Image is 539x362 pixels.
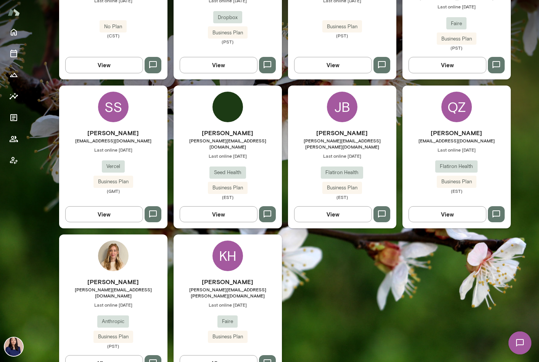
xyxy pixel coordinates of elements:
[174,277,282,286] h6: [PERSON_NAME]
[174,286,282,299] span: [PERSON_NAME][EMAIL_ADDRESS][PERSON_NAME][DOMAIN_NAME]
[174,128,282,137] h6: [PERSON_NAME]
[8,5,20,19] img: Mento
[59,147,167,153] span: Last online [DATE]
[208,333,248,341] span: Business Plan
[102,163,125,170] span: Vercel
[213,14,242,21] span: Dropbox
[441,92,472,122] div: QZ
[59,343,167,349] span: (PST)
[100,23,127,31] span: No Plan
[402,45,511,51] span: (PST)
[321,169,363,176] span: Flatiron Health
[208,29,248,37] span: Business Plan
[212,92,243,122] img: Monica Chin
[208,184,248,192] span: Business Plan
[402,3,511,10] span: Last online [DATE]
[6,110,21,125] button: Documents
[294,206,372,222] button: View
[93,178,133,186] span: Business Plan
[6,153,21,168] button: Client app
[59,128,167,137] h6: [PERSON_NAME]
[97,318,129,325] span: Anthropic
[402,188,511,194] span: (EST)
[174,39,282,45] span: (PST)
[288,194,396,200] span: (EST)
[59,277,167,286] h6: [PERSON_NAME]
[6,67,21,82] button: Growth Plan
[180,206,257,222] button: View
[5,338,23,356] img: Leah Kim
[180,57,257,73] button: View
[322,184,362,192] span: Business Plan
[98,241,129,271] img: Aubrey Morgan
[288,137,396,150] span: [PERSON_NAME][EMAIL_ADDRESS][PERSON_NAME][DOMAIN_NAME]
[212,241,243,271] div: KH
[294,57,372,73] button: View
[402,147,511,153] span: Last online [DATE]
[98,92,129,122] div: SS
[6,89,21,104] button: Insights
[409,57,486,73] button: View
[174,153,282,159] span: Last online [DATE]
[327,92,357,122] div: JB
[174,194,282,200] span: (EST)
[6,131,21,147] button: Members
[59,137,167,144] span: [EMAIL_ADDRESS][DOMAIN_NAME]
[174,302,282,308] span: Last online [DATE]
[59,32,167,39] span: (CST)
[209,169,246,176] span: Seed Health
[174,137,282,150] span: [PERSON_NAME][EMAIL_ADDRESS][DOMAIN_NAME]
[437,178,476,186] span: Business Plan
[6,46,21,61] button: Sessions
[217,318,238,325] span: Faire
[322,23,362,31] span: Business Plan
[6,24,21,40] button: Home
[402,137,511,144] span: [EMAIL_ADDRESS][DOMAIN_NAME]
[402,128,511,137] h6: [PERSON_NAME]
[409,206,486,222] button: View
[288,32,396,39] span: (PST)
[59,286,167,299] span: [PERSON_NAME][EMAIL_ADDRESS][DOMAIN_NAME]
[65,206,143,222] button: View
[59,188,167,194] span: (GMT)
[288,128,396,137] h6: [PERSON_NAME]
[446,20,467,27] span: Faire
[288,153,396,159] span: Last online [DATE]
[65,57,143,73] button: View
[435,163,478,170] span: Flatiron Health
[93,333,133,341] span: Business Plan
[59,302,167,308] span: Last online [DATE]
[437,35,476,43] span: Business Plan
